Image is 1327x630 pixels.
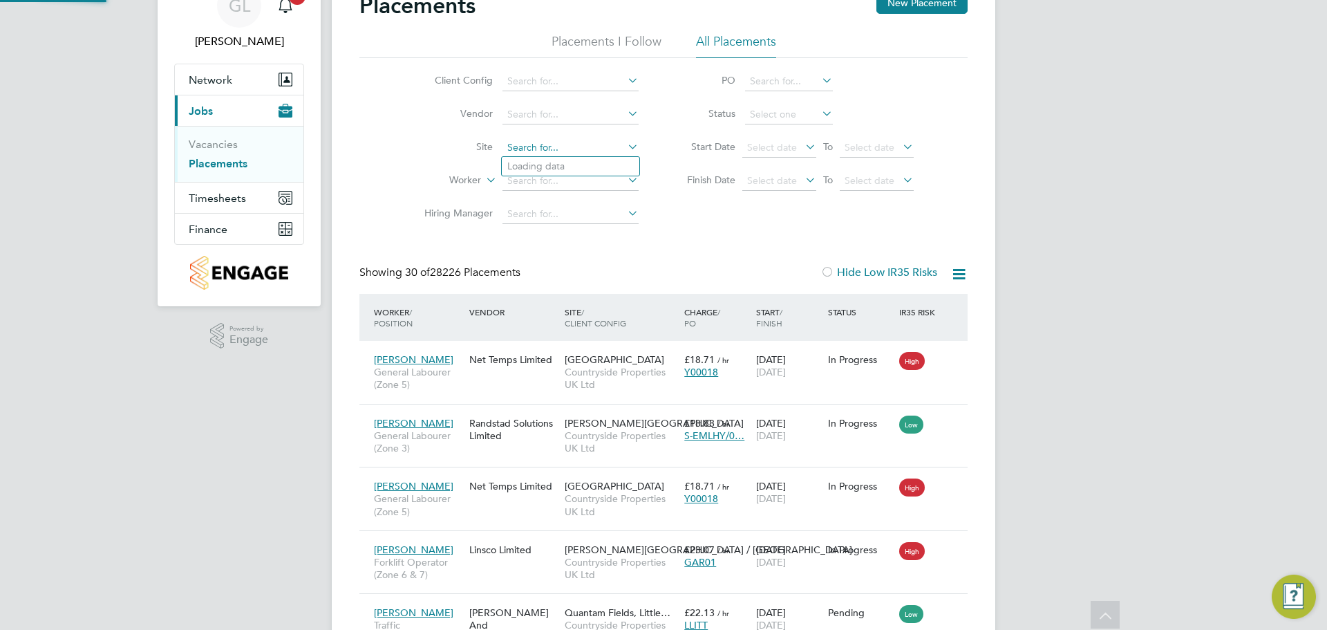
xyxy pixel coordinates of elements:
div: Jobs [175,126,303,182]
span: Select date [747,141,797,154]
span: [PERSON_NAME] [374,480,453,492]
button: Jobs [175,95,303,126]
span: General Labourer (Zone 5) [374,492,462,517]
span: Quantam Fields, Little… [565,606,670,619]
span: Finance [189,223,227,236]
span: To [819,171,837,189]
span: Select date [845,141,894,154]
span: / Position [374,306,413,328]
div: Vendor [466,299,561,324]
span: [PERSON_NAME][GEOGRAPHIC_DATA] / [GEOGRAPHIC_DATA] [565,544,852,556]
label: Finish Date [673,174,735,186]
button: Finance [175,214,303,244]
span: [DATE] [756,429,786,442]
span: Countryside Properties UK Ltd [565,492,677,517]
span: Network [189,73,232,86]
span: Grace Ley [174,33,304,50]
span: Powered by [229,323,268,335]
span: [PERSON_NAME] [374,544,453,556]
span: GAR01 [684,556,716,568]
div: [DATE] [753,537,825,575]
span: General Labourer (Zone 5) [374,366,462,391]
span: [PERSON_NAME] [374,606,453,619]
a: Placements [189,157,247,170]
span: [DATE] [756,366,786,378]
div: Net Temps Limited [466,346,561,373]
span: 30 of [405,266,430,279]
span: Countryside Properties UK Ltd [565,366,677,391]
label: Status [673,107,735,120]
span: £22.13 [684,606,715,619]
span: To [819,138,837,156]
span: [GEOGRAPHIC_DATA] [565,353,664,366]
span: Y00018 [684,492,718,505]
li: Placements I Follow [552,33,661,58]
span: [PERSON_NAME] [374,417,453,429]
div: Net Temps Limited [466,473,561,499]
div: In Progress [828,544,893,556]
span: Engage [229,334,268,346]
button: Network [175,64,303,95]
div: Randstad Solutions Limited [466,410,561,449]
div: In Progress [828,353,893,366]
div: Charge [681,299,753,335]
a: Go to home page [174,256,304,290]
span: / hr [717,355,729,365]
span: S-EMLHY/0… [684,429,744,442]
div: IR35 Risk [896,299,943,324]
span: £18.71 [684,353,715,366]
span: / Finish [756,306,782,328]
input: Search for... [745,72,833,91]
span: / Client Config [565,306,626,328]
label: Worker [402,174,481,187]
span: £18.88 [684,417,715,429]
span: Jobs [189,104,213,118]
span: / hr [717,608,729,618]
span: / hr [717,545,729,555]
div: [DATE] [753,346,825,385]
input: Search for... [502,105,639,124]
label: PO [673,74,735,86]
div: [DATE] [753,473,825,512]
span: / PO [684,306,720,328]
label: Hide Low IR35 Risks [820,266,937,279]
span: / hr [717,418,729,429]
a: [PERSON_NAME]Forklift Operator (Zone 6 & 7)Linsco Limited[PERSON_NAME][GEOGRAPHIC_DATA] / [GEOGRA... [370,536,968,548]
input: Search for... [502,72,639,91]
label: Hiring Manager [413,207,493,219]
span: Forklift Operator (Zone 6 & 7) [374,556,462,581]
div: Site [561,299,681,335]
label: Start Date [673,140,735,153]
span: High [899,542,925,560]
span: Select date [845,174,894,187]
div: Linsco Limited [466,537,561,563]
div: [DATE] [753,410,825,449]
a: [PERSON_NAME]General Labourer (Zone 5)Net Temps Limited[GEOGRAPHIC_DATA]Countryside Properties UK... [370,346,968,358]
div: In Progress [828,480,893,492]
div: Start [753,299,825,335]
label: Site [413,140,493,153]
input: Select one [745,105,833,124]
span: [DATE] [756,556,786,568]
img: countryside-properties-logo-retina.png [190,256,288,290]
div: Worker [370,299,466,335]
label: Client Config [413,74,493,86]
button: Timesheets [175,183,303,213]
a: [PERSON_NAME]Traffic [PERSON_NAME] (CPCS) (Zone 3)[PERSON_NAME] And [PERSON_NAME] Construction Li... [370,599,968,611]
div: Pending [828,606,893,619]
span: / hr [717,481,729,492]
div: Showing [359,266,523,280]
span: Low [899,605,923,623]
label: Vendor [413,107,493,120]
span: [GEOGRAPHIC_DATA] [565,480,664,492]
a: Powered byEngage [210,323,269,349]
span: Countryside Properties UK Ltd [565,429,677,454]
input: Search for... [502,172,639,191]
input: Search for... [502,205,639,224]
span: [DATE] [756,492,786,505]
span: £23.07 [684,544,715,556]
span: 28226 Placements [405,266,520,279]
button: Engage Resource Center [1272,575,1316,619]
span: [PERSON_NAME] [374,353,453,366]
span: £18.71 [684,480,715,492]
